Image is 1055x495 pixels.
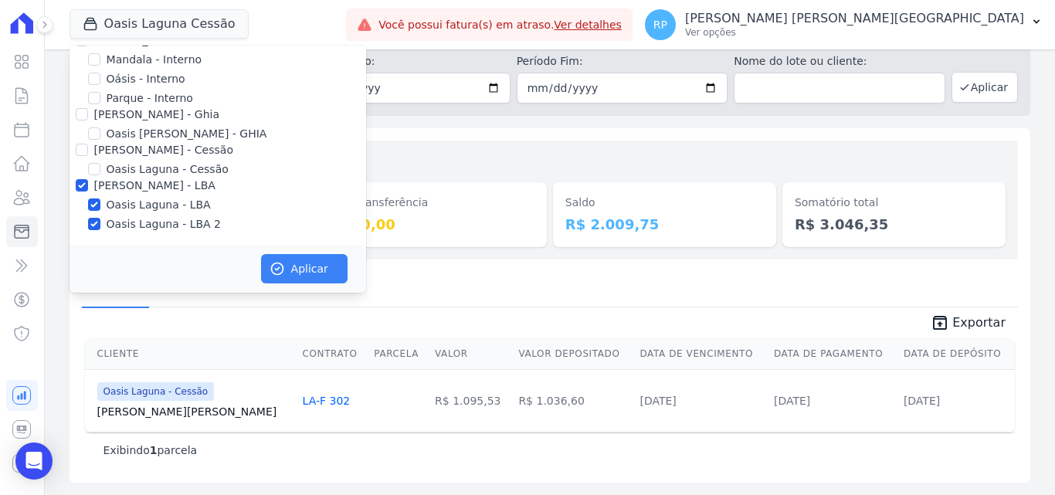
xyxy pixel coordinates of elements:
a: [DATE] [904,395,940,407]
th: Data de Vencimento [633,338,768,370]
th: Data de Depósito [897,338,1015,370]
label: Período Inicío: [299,53,511,70]
dd: R$ 2.009,75 [565,214,764,235]
button: Aplicar [952,72,1018,103]
dt: Saldo [565,195,764,211]
label: Oasis [PERSON_NAME] - GHIA [107,126,267,142]
label: Mandala - Interno [107,52,202,68]
label: Oasis Laguna - LBA 2 [107,216,221,232]
td: R$ 1.036,60 [512,369,633,432]
th: Cliente [85,338,297,370]
label: Nome do lote ou cliente: [734,53,945,70]
a: [DATE] [774,395,810,407]
b: 1 [150,444,158,456]
th: Contrato [297,338,368,370]
span: Exportar [952,314,1006,332]
a: [PERSON_NAME][PERSON_NAME] [97,404,290,419]
a: unarchive Exportar [918,314,1018,335]
span: RP [653,19,667,30]
div: Open Intercom Messenger [15,442,53,480]
p: Exibindo parcela [103,442,198,458]
th: Data de Pagamento [768,338,897,370]
dt: Somatório total [795,195,993,211]
label: [PERSON_NAME] - Cessão [94,144,233,156]
label: Oasis Laguna - Cessão [107,161,229,178]
span: Você possui fatura(s) em atraso. [378,17,622,33]
p: [PERSON_NAME] [PERSON_NAME][GEOGRAPHIC_DATA] [685,11,1024,26]
button: Oasis Laguna Cessão [70,9,249,39]
i: unarchive [931,314,949,332]
th: Valor Depositado [512,338,633,370]
p: Ver opções [685,26,1024,39]
dd: R$ 0,00 [336,214,534,235]
label: Período Fim: [517,53,728,70]
label: Parque - Interno [107,90,193,107]
span: Oasis Laguna - Cessão [97,382,215,401]
button: Aplicar [261,254,348,283]
label: Oásis - Interno [107,71,185,87]
td: R$ 1.095,53 [429,369,512,432]
th: Parcela [368,338,429,370]
dd: R$ 3.046,35 [795,214,993,235]
th: Valor [429,338,512,370]
button: RP [PERSON_NAME] [PERSON_NAME][GEOGRAPHIC_DATA] Ver opções [633,3,1055,46]
a: LA-F 302 [303,395,351,407]
label: [PERSON_NAME] - LBA [94,179,215,192]
dt: Em transferência [336,195,534,211]
label: Oasis Laguna - LBA [107,197,211,213]
a: [DATE] [639,395,676,407]
a: Ver detalhes [554,19,622,31]
label: [PERSON_NAME] - Ghia [94,108,219,120]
